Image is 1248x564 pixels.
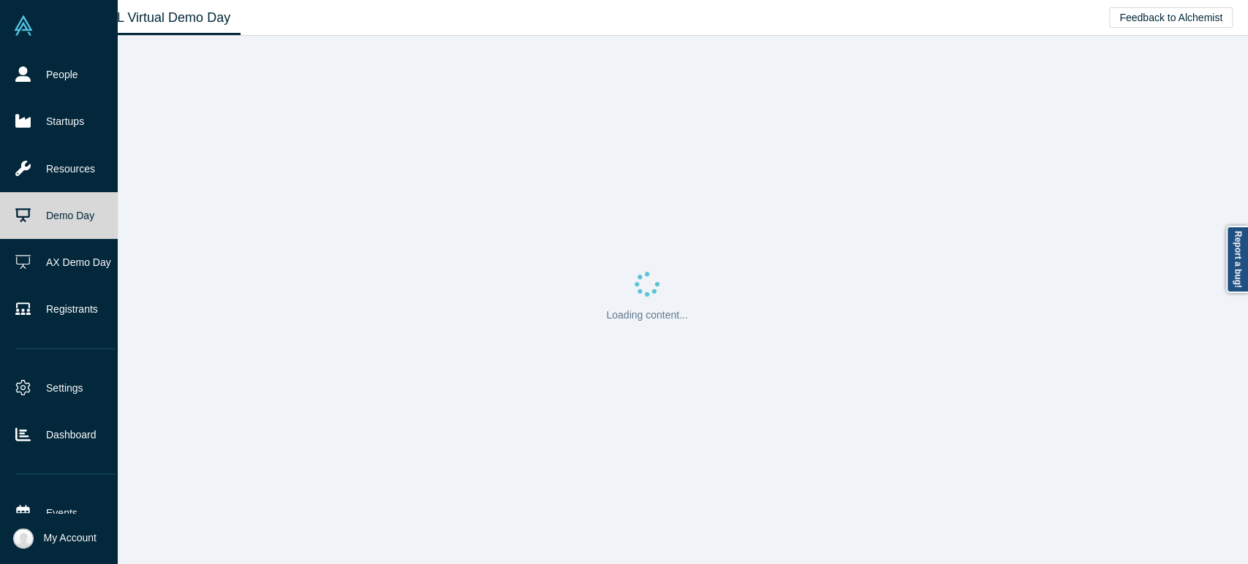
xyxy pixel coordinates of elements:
[606,308,687,323] p: Loading content...
[44,530,97,546] span: My Account
[13,528,34,549] img: Rea Medina's Account
[13,15,34,36] img: Alchemist Vault Logo
[1226,226,1248,293] a: Report a bug!
[1109,7,1233,28] button: Feedback to Alchemist
[61,1,241,35] a: Class XL Virtual Demo Day
[13,528,97,549] button: My Account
